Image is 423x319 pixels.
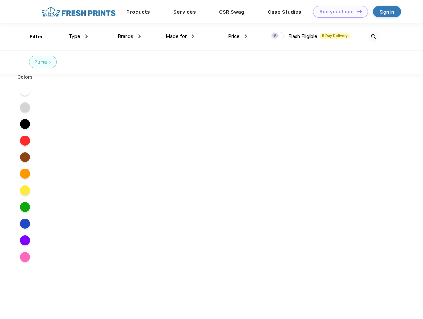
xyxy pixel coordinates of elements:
[49,61,51,64] img: filter_cancel.svg
[12,74,38,81] div: Colors
[127,9,150,15] a: Products
[138,34,141,38] img: dropdown.png
[245,34,247,38] img: dropdown.png
[368,31,379,42] img: desktop_search.svg
[192,34,194,38] img: dropdown.png
[319,9,354,15] div: Add your Logo
[34,59,47,66] div: Puma
[40,6,118,18] img: fo%20logo%202.webp
[357,10,362,13] img: DT
[219,9,244,15] a: CSR Swag
[30,33,43,41] div: Filter
[69,33,80,39] span: Type
[373,6,401,17] a: Sign in
[118,33,133,39] span: Brands
[380,8,394,16] div: Sign in
[173,9,196,15] a: Services
[288,33,317,39] span: Flash Eligible
[320,33,350,39] span: 5 Day Delivery
[85,34,88,38] img: dropdown.png
[166,33,187,39] span: Made for
[228,33,240,39] span: Price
